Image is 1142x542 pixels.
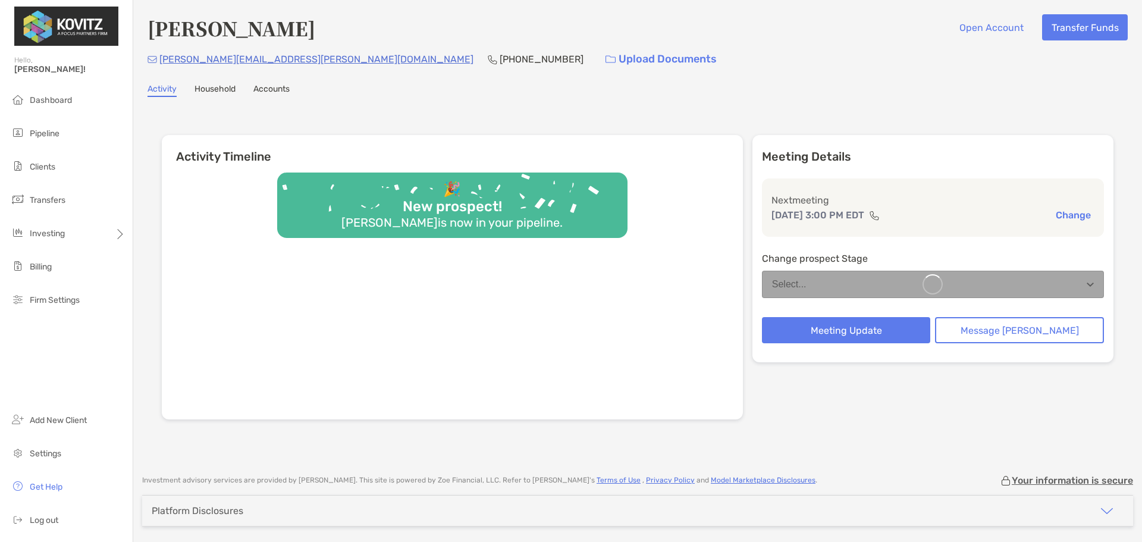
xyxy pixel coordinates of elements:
img: button icon [605,55,616,64]
button: Message [PERSON_NAME] [935,317,1104,343]
span: Billing [30,262,52,272]
img: add_new_client icon [11,412,25,427]
img: communication type [869,211,880,220]
div: Platform Disclosures [152,505,243,516]
span: Investing [30,228,65,239]
span: Add New Client [30,415,87,425]
span: [PERSON_NAME]! [14,64,126,74]
span: Pipeline [30,129,59,139]
img: Confetti [277,173,628,228]
button: Meeting Update [762,317,931,343]
div: New prospect! [398,198,507,215]
img: firm-settings icon [11,292,25,306]
img: Zoe Logo [14,5,118,48]
a: Model Marketplace Disclosures [711,476,815,484]
img: pipeline icon [11,126,25,140]
span: Clients [30,162,55,172]
p: Investment advisory services are provided by [PERSON_NAME] . This site is powered by Zoe Financia... [142,476,817,485]
h4: [PERSON_NAME] [148,14,315,42]
span: Log out [30,515,58,525]
p: Your information is secure [1012,475,1133,486]
p: [PHONE_NUMBER] [500,52,583,67]
img: logout icon [11,512,25,527]
span: Settings [30,449,61,459]
a: Activity [148,84,177,97]
img: investing icon [11,225,25,240]
a: Privacy Policy [646,476,695,484]
button: Open Account [950,14,1033,40]
p: [PERSON_NAME][EMAIL_ADDRESS][PERSON_NAME][DOMAIN_NAME] [159,52,473,67]
img: settings icon [11,446,25,460]
p: Meeting Details [762,149,1104,164]
img: Email Icon [148,56,157,63]
img: Phone Icon [488,55,497,64]
img: clients icon [11,159,25,173]
img: get-help icon [11,479,25,493]
a: Terms of Use [597,476,641,484]
div: [PERSON_NAME] is now in your pipeline. [337,215,567,230]
img: icon arrow [1100,504,1114,518]
p: Next meeting [771,193,1094,208]
span: Transfers [30,195,65,205]
div: 🎉 [438,181,466,198]
a: Accounts [253,84,290,97]
button: Change [1052,209,1094,221]
h6: Activity Timeline [162,135,743,164]
a: Upload Documents [598,46,724,72]
p: [DATE] 3:00 PM EDT [771,208,864,223]
img: dashboard icon [11,92,25,106]
img: billing icon [11,259,25,273]
span: Firm Settings [30,295,80,305]
img: transfers icon [11,192,25,206]
p: Change prospect Stage [762,251,1104,266]
span: Get Help [30,482,62,492]
a: Household [194,84,236,97]
span: Dashboard [30,95,72,105]
button: Transfer Funds [1042,14,1128,40]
